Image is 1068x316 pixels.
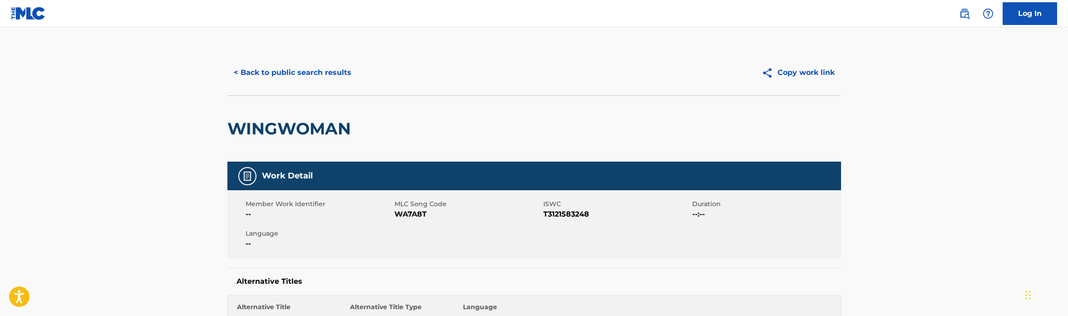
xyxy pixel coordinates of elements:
span: Member Work Identifier [246,199,392,209]
button: Copy work link [755,61,841,84]
span: T3121583248 [543,209,690,220]
img: help [983,8,994,19]
span: -- [246,209,392,220]
button: < Back to public search results [227,61,358,84]
span: ISWC [543,199,690,209]
div: Drag [1025,281,1031,309]
span: -- [246,238,392,249]
span: MLC Song Code [394,199,541,209]
div: Help [979,5,997,23]
span: --:-- [692,209,839,220]
span: WA7A8T [394,209,541,220]
h5: Alternative Titles [236,277,832,286]
a: Public Search [955,5,974,23]
h2: WINGWOMAN [227,118,355,139]
img: Copy work link [762,67,778,79]
h5: Work Detail [262,171,313,181]
span: Duration [692,199,839,209]
iframe: Chat Widget [1023,272,1068,316]
img: Work Detail [242,171,253,182]
a: Log In [1003,2,1057,25]
img: search [959,8,970,19]
img: MLC Logo [11,7,46,20]
span: Language [246,229,392,238]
